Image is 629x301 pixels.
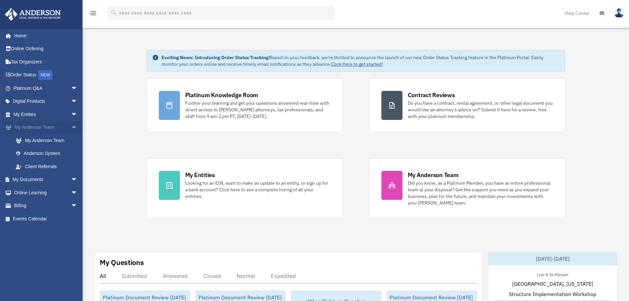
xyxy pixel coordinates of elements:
div: Contract Reviews [408,91,455,99]
span: arrow_drop_down [71,173,84,187]
a: My Entitiesarrow_drop_down [5,108,87,121]
a: My Entities Looking for an EIN, want to make an update to an entity, or sign up for a bank accoun... [147,159,343,218]
a: Billingarrow_drop_down [5,199,87,212]
a: My Anderson Team Did you know, as a Platinum Member, you have an entire professional team at your... [369,159,565,218]
a: Home [5,29,84,42]
div: Expedited [271,273,296,279]
span: Structure Implementation Workshop [509,290,596,298]
div: My Entities [185,171,215,179]
a: My Anderson Teamarrow_drop_up [5,121,87,134]
span: arrow_drop_down [71,95,84,108]
span: arrow_drop_down [71,199,84,213]
span: [GEOGRAPHIC_DATA], [US_STATE] [512,280,593,288]
div: My Questions [100,257,144,267]
a: Tax Organizers [5,55,87,68]
a: Events Calendar [5,212,87,225]
i: menu [89,9,97,17]
div: Platinum Knowledge Room [185,91,259,99]
div: All [100,273,106,279]
a: Online Learningarrow_drop_down [5,186,87,199]
div: Further your learning and get your questions answered real-time with direct access to [PERSON_NAM... [185,100,331,120]
div: Live & In-Person [532,271,574,278]
span: arrow_drop_up [71,121,84,134]
div: Closed [203,273,221,279]
a: Digital Productsarrow_drop_down [5,95,87,108]
div: My Anderson Team [408,171,459,179]
div: NEW [38,70,52,80]
a: Platinum Q&Aarrow_drop_down [5,82,87,95]
div: Based on your feedback, we're thrilled to announce the launch of our new Order Status Tracking fe... [161,54,560,67]
a: My Anderson Team [9,134,87,147]
a: Platinum Knowledge Room Further your learning and get your questions answered real-time with dire... [147,79,343,132]
span: arrow_drop_down [71,108,84,121]
div: Looking for an EIN, want to make an update to an entity, or sign up for a bank account? Click her... [185,180,331,200]
a: Contract Reviews Do you have a contract, rental agreement, or other legal document you would like... [369,79,565,132]
div: [DATE]-[DATE] [488,252,617,265]
div: Answered [163,273,188,279]
i: search [110,9,118,16]
a: Click Here to get started! [331,61,383,67]
img: User Pic [614,8,624,18]
img: Anderson Advisors Platinum Portal [3,8,63,21]
a: Client Referrals [9,160,87,173]
strong: Exciting News: Introducing Order Status Tracking! [161,55,270,60]
a: Anderson System [9,147,87,160]
span: arrow_drop_down [71,186,84,200]
a: My Documentsarrow_drop_down [5,173,87,186]
div: Normal [237,273,255,279]
a: Online Ordering [5,42,87,56]
a: menu [89,12,97,17]
a: Order StatusNEW [5,68,87,82]
div: Do you have a contract, rental agreement, or other legal document you would like an attorney's ad... [408,100,553,120]
div: Did you know, as a Platinum Member, you have an entire professional team at your disposal? Get th... [408,180,553,206]
div: Submitted [122,273,147,279]
span: arrow_drop_down [71,82,84,95]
